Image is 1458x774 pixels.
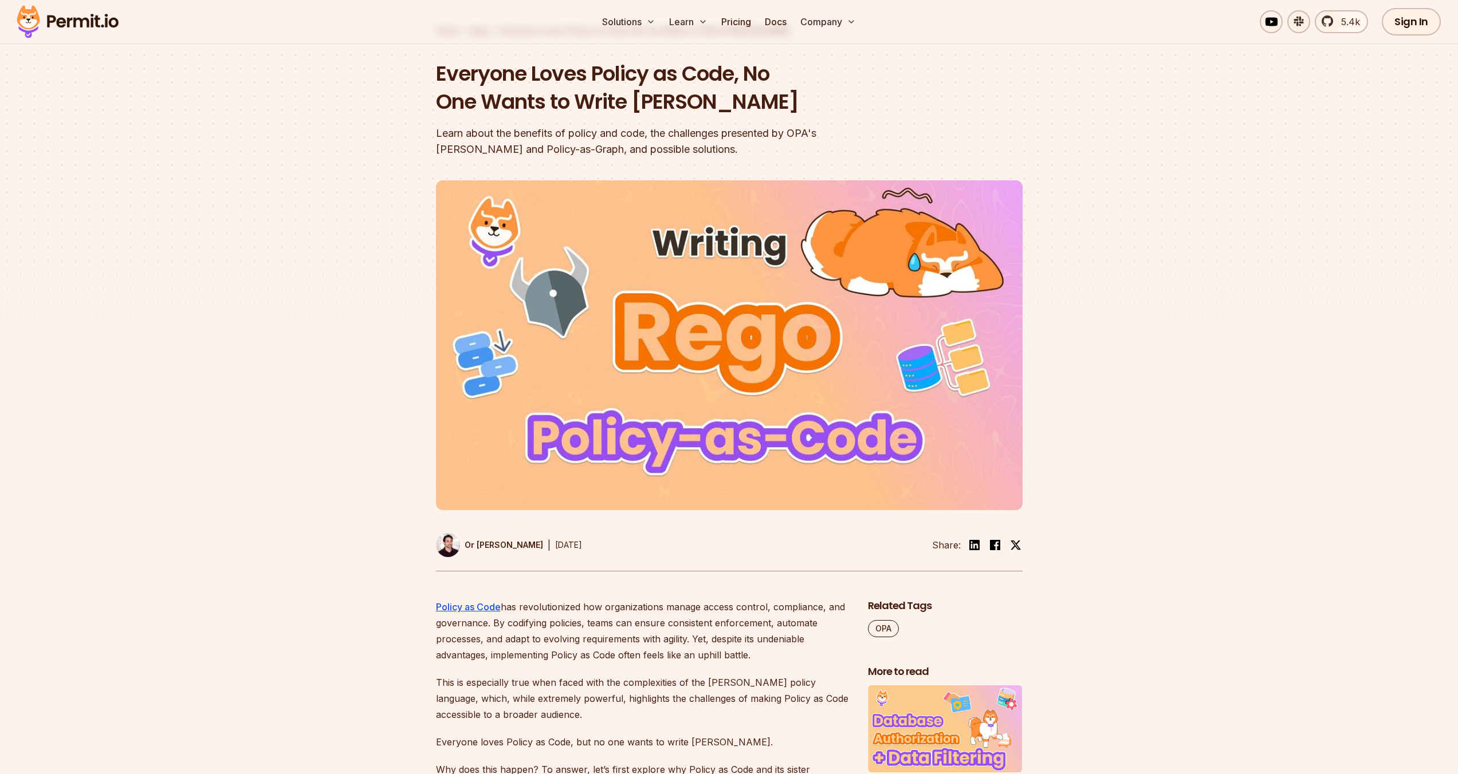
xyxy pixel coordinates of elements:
[760,10,791,33] a: Docs
[548,538,551,552] div: |
[665,10,712,33] button: Learn
[465,539,543,551] p: Or [PERSON_NAME]
[436,601,501,613] a: Policy as Code
[796,10,860,33] button: Company
[436,180,1023,510] img: Everyone Loves Policy as Code, No One Wants to Write Rego
[968,538,981,552] img: linkedin
[1010,539,1021,551] img: twitter
[1315,10,1368,33] a: 5.4k
[436,734,850,750] p: Everyone loves Policy as Code, but no one wants to write [PERSON_NAME].
[436,60,876,116] h1: Everyone Loves Policy as Code, No One Wants to Write [PERSON_NAME]
[436,599,850,663] p: has revolutionized how organizations manage access control, compliance, and governance. By codify...
[868,599,1023,613] h2: Related Tags
[868,620,899,637] a: OPA
[1382,8,1441,35] a: Sign In
[436,533,460,557] img: Or Weis
[988,538,1002,552] img: facebook
[555,540,582,550] time: [DATE]
[717,10,756,33] a: Pricing
[868,665,1023,679] h2: More to read
[932,538,961,552] li: Share:
[436,125,876,157] div: Learn about the benefits of policy and code, the challenges presented by OPA's [PERSON_NAME] and ...
[436,533,543,557] a: Or [PERSON_NAME]
[1334,15,1360,29] span: 5.4k
[868,685,1023,772] img: Implementing Database Permissions
[11,2,124,41] img: Permit logo
[598,10,660,33] button: Solutions
[436,674,850,722] p: This is especially true when faced with the complexities of the [PERSON_NAME] policy language, wh...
